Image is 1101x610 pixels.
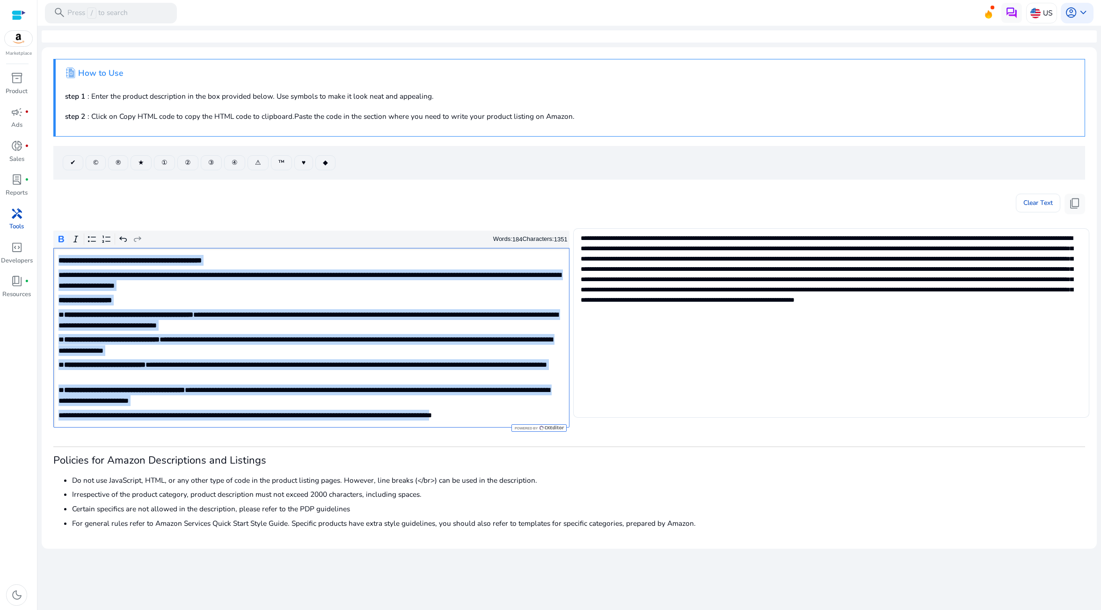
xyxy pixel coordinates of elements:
[86,155,106,170] button: ©
[278,158,284,167] span: ™
[554,236,568,243] label: 1351
[5,31,33,46] img: amazon.svg
[9,155,24,164] p: Sales
[201,155,222,170] button: ③
[25,144,29,148] span: fiber_manual_record
[53,454,1085,466] h3: Policies for Amazon Descriptions and Listings
[11,140,23,152] span: donut_small
[1065,194,1085,214] button: content_copy
[63,155,83,170] button: ✔
[315,155,335,170] button: ◆
[65,111,85,121] b: step 2
[72,475,1085,486] li: Do not use JavaScript, HTML, or any other type of code in the product listing pages. However, lin...
[154,155,175,170] button: ①
[25,279,29,283] span: fiber_manual_record
[232,158,238,167] span: ④
[11,121,22,130] p: Ads
[271,155,292,170] button: ™
[6,50,32,57] p: Marketplace
[11,106,23,118] span: campaign
[323,158,328,167] span: ◆
[2,290,31,299] p: Resources
[177,155,198,170] button: ②
[1023,194,1053,212] span: Clear Text
[493,233,568,245] div: Words: Characters:
[25,110,29,114] span: fiber_manual_record
[11,72,23,84] span: inventory_2
[53,231,569,248] div: Editor toolbar
[108,155,128,170] button: ®
[1,256,33,266] p: Developers
[138,158,144,167] span: ★
[72,518,1085,529] li: For general rules refer to Amazon Services Quick Start Style Guide. Specific products have extra ...
[294,155,313,170] button: ♥
[161,158,168,167] span: ①
[514,426,538,430] span: Powered by
[255,158,261,167] span: ⚠
[185,158,191,167] span: ②
[93,158,98,167] span: ©
[11,208,23,220] span: handyman
[87,7,96,19] span: /
[1077,7,1089,19] span: keyboard_arrow_down
[1043,5,1052,21] p: US
[116,158,121,167] span: ®
[78,68,123,78] h4: How to Use
[6,189,28,198] p: Reports
[70,158,76,167] span: ✔
[224,155,245,170] button: ④
[65,91,1075,102] p: : Enter the product description in the box provided below. Use symbols to make it look neat and a...
[9,222,24,232] p: Tools
[1069,197,1081,210] span: content_copy
[65,91,85,101] b: step 1
[25,178,29,182] span: fiber_manual_record
[72,489,1085,500] li: Irrespective of the product category, product description must not exceed 2000 characters, includ...
[248,155,269,170] button: ⚠
[53,248,569,428] div: Rich Text Editor. Editing area: main. Press Alt+0 for help.
[131,155,152,170] button: ★
[11,275,23,287] span: book_4
[65,111,1075,122] p: : Click on Copy HTML code to copy the HTML code to clipboard.Paste the code in the section where ...
[302,158,306,167] span: ♥
[67,7,128,19] p: Press to search
[53,7,66,19] span: search
[208,158,214,167] span: ③
[11,174,23,186] span: lab_profile
[72,503,1085,514] li: Certain specifics are not allowed in the description, please refer to the PDP guidelines
[1016,194,1060,212] button: Clear Text
[512,236,523,243] label: 184
[1030,8,1041,18] img: us.svg
[1065,7,1077,19] span: account_circle
[6,87,28,96] p: Product
[11,589,23,601] span: dark_mode
[11,241,23,254] span: code_blocks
